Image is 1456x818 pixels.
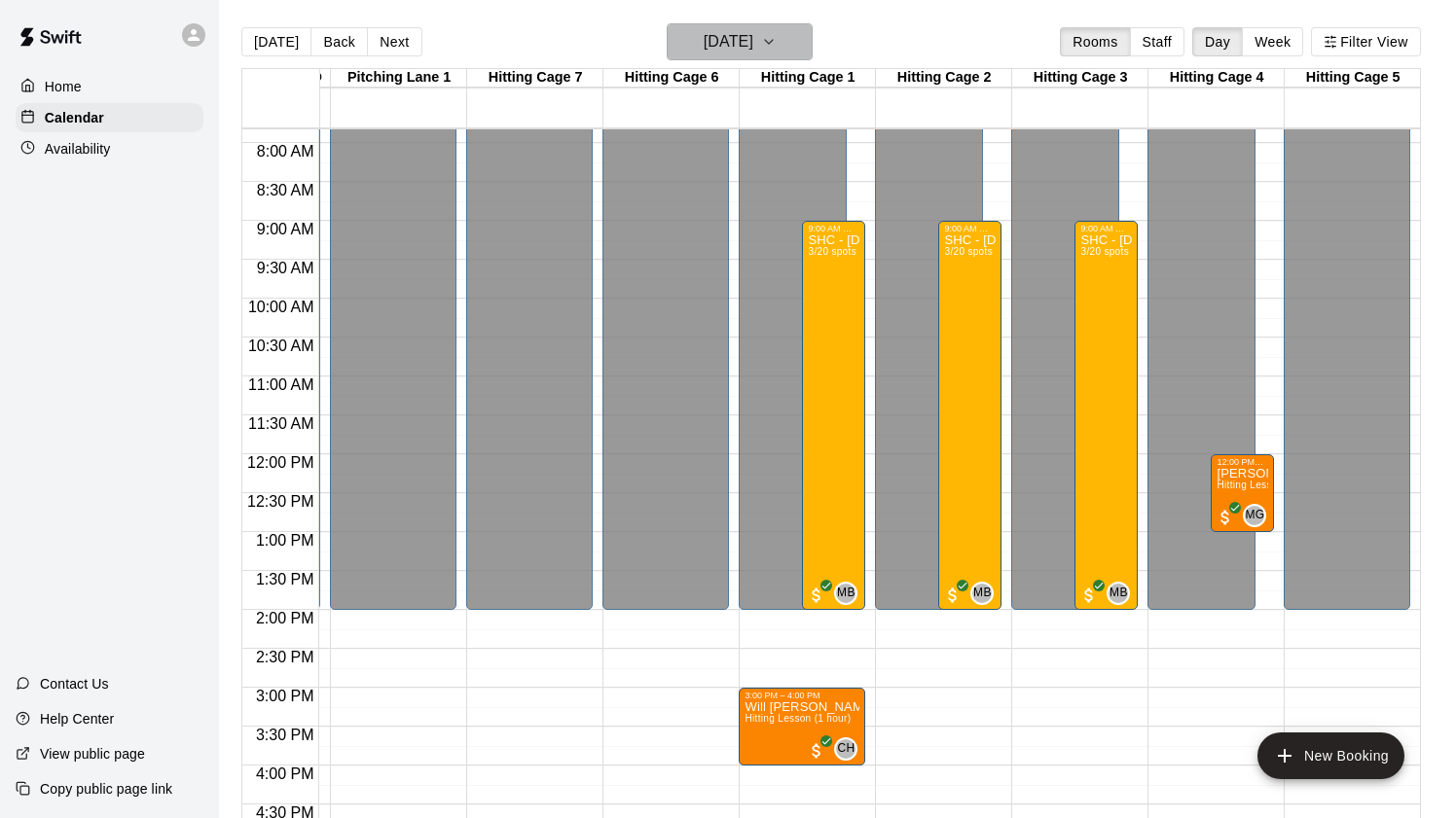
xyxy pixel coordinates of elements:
[970,582,994,605] div: Metro Baseball
[740,69,876,88] div: Hitting Cage 1
[1211,454,1274,532] div: 12:00 PM – 1:00 PM: Alexander Rees
[45,77,82,96] p: Home
[1251,504,1266,527] span: Michael Gallagher
[241,27,311,56] button: [DATE]
[808,224,859,233] div: 9:00 AM – 2:00 PM
[978,582,994,605] span: Metro Baseball
[252,143,319,160] span: 8:00 AM
[1257,732,1404,779] button: add
[1311,27,1420,56] button: Filter View
[938,221,1001,610] div: 9:00 AM – 2:00 PM: SHC - Sept 23
[745,691,859,700] div: 3:00 PM – 4:00 PM
[802,221,865,610] div: 9:00 AM – 2:00 PM: SHC - Sept 23
[242,454,318,471] span: 12:00 PM
[40,674,109,694] p: Contact Us
[1074,221,1138,610] div: 9:00 AM – 2:00 PM: SHC - Sept 23
[944,246,992,257] span: 3/20 spots filled
[944,224,996,233] div: 9:00 AM – 2:00 PM
[1060,27,1130,56] button: Rooms
[251,765,319,782] span: 4:00 PM
[1107,582,1130,605] div: Metro Baseball
[40,779,172,799] p: Copy public page link
[807,741,826,761] span: All customers have paid
[252,260,319,276] span: 9:30 AM
[242,493,318,510] span: 12:30 PM
[1080,224,1132,233] div: 9:00 AM – 2:00 PM
[745,713,851,724] span: Hitting Lesson (1 hour)
[1216,508,1235,527] span: All customers have paid
[251,571,319,587] span: 1:30 PM
[467,69,603,88] div: Hitting Cage 7
[1080,246,1128,257] span: 3/20 spots filled
[667,23,813,60] button: [DATE]
[1110,584,1128,603] span: MB
[842,737,857,761] span: Conner Hall
[837,739,855,759] span: CH
[1012,69,1148,88] div: Hitting Cage 3
[45,139,111,159] p: Availability
[1148,69,1285,88] div: Hitting Cage 4
[252,182,319,198] span: 8:30 AM
[251,688,319,704] span: 3:00 PM
[251,727,319,743] span: 3:30 PM
[243,376,319,393] span: 11:00 AM
[243,415,319,432] span: 11:30 AM
[834,737,857,761] div: Conner Hall
[1217,457,1268,467] div: 12:00 PM – 1:00 PM
[973,584,992,603] span: MB
[16,134,203,163] a: Availability
[842,582,857,605] span: Metro Baseball
[876,69,1012,88] div: Hitting Cage 2
[1192,27,1243,56] button: Day
[943,586,963,605] span: All customers have paid
[251,610,319,626] span: 2:00 PM
[807,586,826,605] span: All customers have paid
[739,688,865,765] div: 3:00 PM – 4:00 PM: Will Cullum
[1242,27,1303,56] button: Week
[367,27,421,56] button: Next
[251,532,319,549] span: 1:00 PM
[1285,69,1421,88] div: Hitting Cage 5
[603,69,740,88] div: Hitting Cage 6
[1245,506,1264,525] span: MG
[16,103,203,132] a: Calendar
[40,709,114,729] p: Help Center
[1217,480,1323,490] span: Hitting Lesson (1 hour)
[45,108,104,127] p: Calendar
[331,69,467,88] div: Pitching Lane 1
[1243,504,1266,527] div: Michael Gallagher
[243,299,319,315] span: 10:00 AM
[16,72,203,101] a: Home
[808,246,855,257] span: 3/20 spots filled
[252,221,319,237] span: 9:00 AM
[251,649,319,665] span: 2:30 PM
[310,27,368,56] button: Back
[40,744,145,764] p: View public page
[837,584,855,603] span: MB
[1130,27,1185,56] button: Staff
[704,28,753,55] h6: [DATE]
[1114,582,1130,605] span: Metro Baseball
[243,338,319,354] span: 10:30 AM
[1079,586,1099,605] span: All customers have paid
[834,582,857,605] div: Metro Baseball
